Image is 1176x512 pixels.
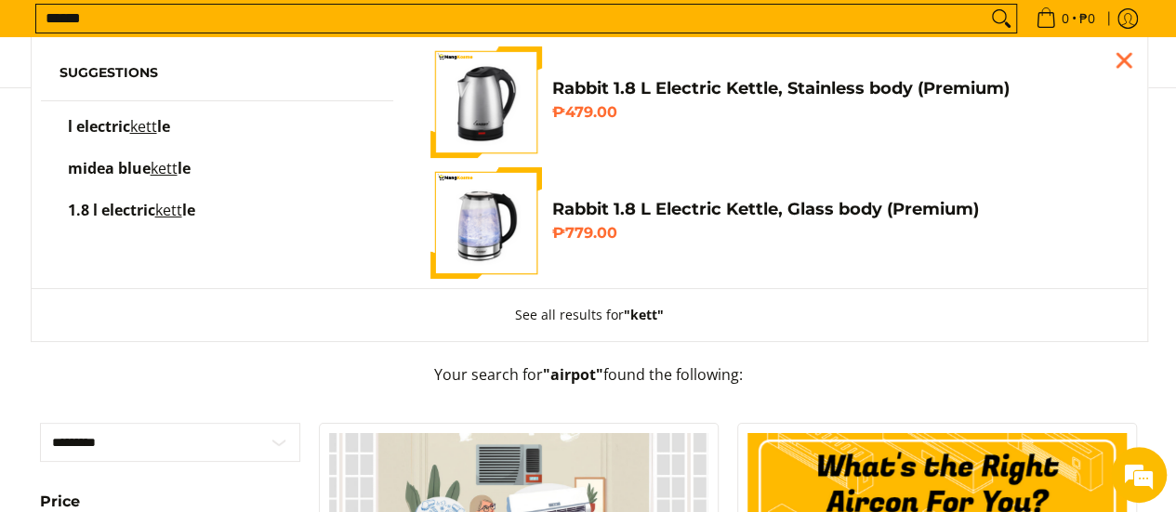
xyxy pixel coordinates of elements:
[430,167,1118,279] a: Rabbit 1.8 L Electric Kettle, Glass body (Premium) Rabbit 1.8 L Electric Kettle, Glass body (Prem...
[1110,46,1138,74] div: Close pop up
[1030,8,1101,29] span: •
[130,116,157,137] mark: kett
[305,9,350,54] div: Minimize live chat window
[1077,12,1098,25] span: ₱0
[157,116,170,137] span: le
[68,120,170,152] p: l electric kettle
[68,116,130,137] span: l electric
[59,120,376,152] a: l electric kettle
[551,224,1118,243] h6: ₱779.00
[155,200,182,220] mark: kett
[1059,12,1072,25] span: 0
[551,78,1118,99] h4: Rabbit 1.8 L Electric Kettle, Stainless body (Premium)
[68,162,191,194] p: midea blue kettle
[496,289,682,341] button: See all results for"kett"
[151,158,178,178] mark: kett
[9,326,354,391] textarea: Type your message and hit 'Enter'
[986,5,1016,33] button: Search
[430,46,1118,158] a: Rabbit 1.8 L Electric Kettle, Stainless body (Premium) Rabbit 1.8 L Electric Kettle, Stainless bo...
[40,363,1137,405] p: Your search for found the following:
[68,203,195,236] p: 1.8 l electric kettle
[624,306,664,323] strong: "kett"
[178,158,191,178] span: le
[108,143,257,331] span: We're online!
[40,494,80,509] span: Price
[68,158,151,178] span: midea blue
[59,162,376,194] a: midea blue kettle
[182,200,195,220] span: le
[430,46,542,158] img: Rabbit 1.8 L Electric Kettle, Stainless body (Premium)
[430,167,542,279] img: Rabbit 1.8 L Electric Kettle, Glass body (Premium)
[68,200,155,220] span: 1.8 l electric
[551,103,1118,122] h6: ₱479.00
[97,104,312,128] div: Chat with us now
[59,65,376,82] h6: Suggestions
[59,203,376,236] a: 1.8 l electric kettle
[551,199,1118,220] h4: Rabbit 1.8 L Electric Kettle, Glass body (Premium)
[543,364,603,385] strong: "airpot"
